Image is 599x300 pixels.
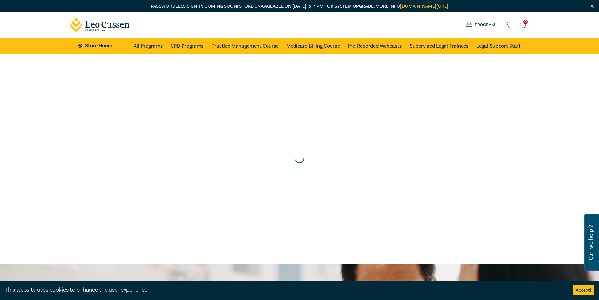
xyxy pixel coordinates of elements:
[5,286,563,294] div: This website uses cookies to enhance the user experience.
[400,3,448,9] a: [DOMAIN_NAME][URL]
[286,38,340,54] a: Medicare Billing Course
[171,38,204,54] a: CPD Programs
[78,42,123,49] a: Store Home
[523,20,528,24] span: 0
[70,3,529,10] p: Passwordless sign-in coming soon! Store unavailable on [DATE], 5–7 PM for system upgrade. More info
[410,38,469,54] a: Supervised Legal Trainees
[348,38,402,54] a: Pre-Recorded Webcasts
[589,4,595,9] img: Close
[476,38,521,54] a: Legal Support Staff
[211,38,279,54] a: Practice Management Course
[573,285,594,295] button: Accept cookies
[588,218,594,267] span: Can we help ?
[466,22,496,29] a: Program
[134,38,163,54] a: All Programs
